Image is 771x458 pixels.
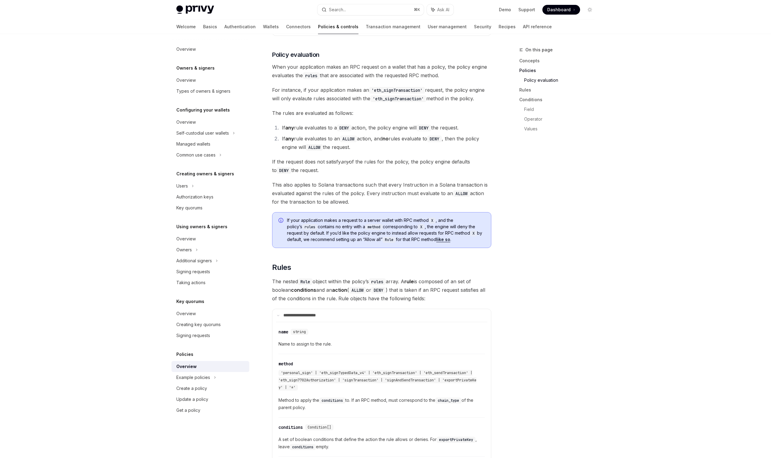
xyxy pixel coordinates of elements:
code: chain_type [435,398,462,404]
div: Types of owners & signers [176,88,230,95]
svg: Info [278,218,285,224]
div: Authorization keys [176,193,213,201]
strong: any [285,125,294,131]
span: On this page [525,46,553,53]
code: method [365,224,383,230]
span: string [293,329,306,334]
a: Welcome [176,19,196,34]
div: Overview [176,310,196,317]
a: Overview [171,44,249,55]
code: Rule [382,237,396,243]
a: Wallets [263,19,279,34]
code: ALLOW [306,144,323,151]
div: Signing requests [176,268,210,275]
li: If rule evaluates to an action, and rules evaluate to , then the policy engine will the request. [280,134,491,151]
button: Search...⌘K [317,4,424,15]
code: X [429,218,436,224]
a: Types of owners & signers [171,86,249,97]
a: Overview [171,308,249,319]
a: Conditions [519,95,600,105]
a: Support [518,7,535,13]
strong: no [382,136,389,142]
a: Policies & controls [318,19,358,34]
a: Policies [519,66,600,75]
code: ALLOW [340,136,357,142]
code: conditions [290,444,316,450]
code: exportPrivateKey [437,437,475,443]
code: DENY [417,125,431,131]
h5: Creating owners & signers [176,170,234,177]
strong: any [285,136,294,142]
a: Managed wallets [171,139,249,150]
code: Rule [298,278,313,285]
div: Update a policy [176,396,208,403]
a: Operator [524,114,600,124]
h5: Key quorums [176,298,204,305]
code: rules [303,72,320,79]
span: The rules are evaluated as follows: [272,109,491,117]
code: conditions [319,398,345,404]
div: Overview [176,77,196,84]
code: 'eth_signTransaction' [369,87,425,94]
span: If the request does not satisfy of the rules for the policy, the policy engine defaults to the re... [272,157,491,174]
a: Create a policy [171,383,249,394]
span: Method to apply the to. If an RPC method, must correspond to the of the parent policy. [278,397,485,411]
img: light logo [176,5,214,14]
a: Policy evaluation [524,75,600,85]
div: Overview [176,363,197,370]
div: Owners [176,246,192,253]
button: Ask AI [427,4,454,15]
div: Self-custodial user wallets [176,129,229,137]
code: DENY [371,287,386,294]
code: 'eth_signTransaction' [370,95,426,102]
h5: Owners & signers [176,64,215,72]
a: User management [428,19,467,34]
div: Overview [176,119,196,126]
a: Transaction management [366,19,420,34]
div: Get a policy [176,407,200,414]
code: DENY [337,125,351,131]
span: This also applies to Solana transactions such that every Instruction in a Solana transaction is e... [272,181,491,206]
span: Ask AI [437,7,449,13]
h5: Configuring your wallets [176,106,230,114]
a: Signing requests [171,266,249,277]
a: like so [436,237,450,242]
span: 'personal_sign' | 'eth_signTypedData_v4' | 'eth_signTransaction' | 'eth_sendTransaction' | 'eth_s... [278,370,476,390]
code: DENY [427,136,442,142]
a: Authentication [224,19,256,34]
a: Rules [519,85,600,95]
span: Condition[] [308,425,331,430]
a: Key quorums [171,202,249,213]
a: API reference [523,19,552,34]
a: Authorization keys [171,191,249,202]
span: Name to assign to the rule. [278,340,485,348]
code: ALLOW [453,190,470,197]
span: Rules [272,263,291,272]
div: Key quorums [176,204,202,212]
a: Recipes [499,19,516,34]
h5: Using owners & signers [176,223,227,230]
a: Security [474,19,491,34]
h5: Policies [176,351,193,358]
a: Taking actions [171,277,249,288]
span: ⌘ K [414,7,420,12]
span: Policy evaluation [272,50,320,59]
div: Overview [176,235,196,243]
a: Creating key quorums [171,319,249,330]
a: Overview [171,117,249,128]
a: Get a policy [171,405,249,416]
code: X [418,224,425,230]
div: Additional signers [176,257,212,264]
div: method [278,361,293,367]
li: If rule evaluates to a action, the policy engine will the request. [280,123,491,132]
div: Signing requests [176,332,210,339]
code: DENY [277,167,291,174]
span: A set of boolean conditions that define the action the rule allows or denies. For , leave empty. [278,436,485,450]
code: ALLOW [349,287,366,294]
div: Users [176,182,188,190]
span: Dashboard [547,7,571,13]
strong: rule [404,278,414,284]
a: Update a policy [171,394,249,405]
div: Overview [176,46,196,53]
a: Connectors [286,19,311,34]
